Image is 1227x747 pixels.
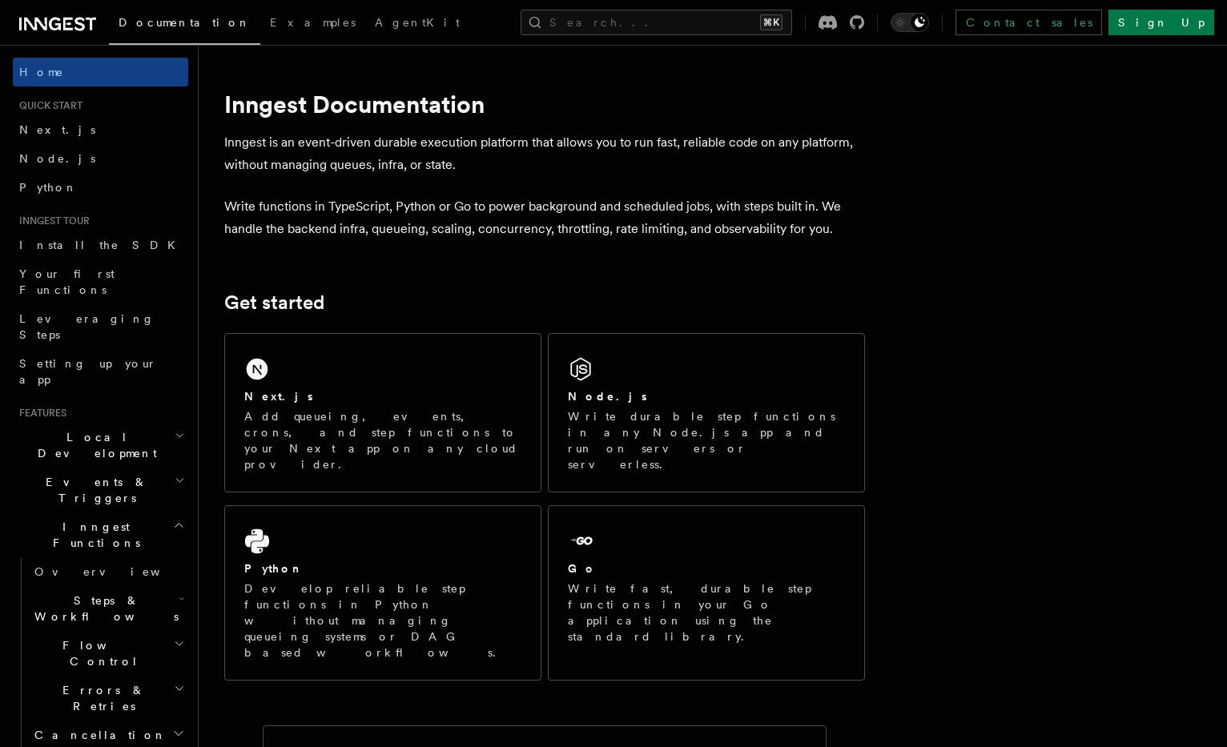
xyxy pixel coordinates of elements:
p: Write fast, durable step functions in your Go application using the standard library. [568,580,845,645]
a: Documentation [109,5,260,45]
a: Node.js [13,144,188,173]
h2: Next.js [244,388,313,404]
kbd: ⌘K [760,14,782,30]
a: Overview [28,557,188,586]
a: GoWrite fast, durable step functions in your Go application using the standard library. [548,505,865,681]
span: Events & Triggers [13,474,175,506]
a: Contact sales [955,10,1102,35]
h2: Python [244,560,304,576]
a: Examples [260,5,365,43]
span: Python [19,181,78,194]
a: Home [13,58,188,86]
a: Your first Functions [13,259,188,304]
span: Errors & Retries [28,682,174,714]
button: Toggle dark mode [891,13,929,32]
span: Node.js [19,152,95,165]
p: Inngest is an event-driven durable execution platform that allows you to run fast, reliable code ... [224,131,865,176]
h2: Node.js [568,388,647,404]
span: Local Development [13,429,175,461]
p: Add queueing, events, crons, and step functions to your Next app on any cloud provider. [244,408,521,472]
a: Sign Up [1108,10,1214,35]
button: Events & Triggers [13,468,188,512]
a: Install the SDK [13,231,188,259]
span: Home [19,64,64,80]
span: Features [13,407,66,420]
span: Examples [270,16,356,29]
a: Next.jsAdd queueing, events, crons, and step functions to your Next app on any cloud provider. [224,333,541,492]
span: Inngest Functions [13,519,173,551]
a: Python [13,173,188,202]
p: Write durable step functions in any Node.js app and run on servers or serverless. [568,408,845,472]
button: Errors & Retries [28,676,188,721]
button: Steps & Workflows [28,586,188,631]
span: Next.js [19,123,95,136]
h1: Inngest Documentation [224,90,865,118]
p: Develop reliable step functions in Python without managing queueing systems or DAG based workflows. [244,580,521,661]
button: Flow Control [28,631,188,676]
a: Leveraging Steps [13,304,188,349]
a: Setting up your app [13,349,188,394]
span: Install the SDK [19,239,185,251]
a: Get started [224,291,324,314]
span: Inngest tour [13,215,90,227]
h2: Go [568,560,597,576]
a: Node.jsWrite durable step functions in any Node.js app and run on servers or serverless. [548,333,865,492]
button: Local Development [13,423,188,468]
span: Documentation [119,16,251,29]
span: Overview [34,565,199,578]
span: Quick start [13,99,82,112]
button: Inngest Functions [13,512,188,557]
a: PythonDevelop reliable step functions in Python without managing queueing systems or DAG based wo... [224,505,541,681]
span: Leveraging Steps [19,312,155,341]
span: Cancellation [28,727,167,743]
p: Write functions in TypeScript, Python or Go to power background and scheduled jobs, with steps bu... [224,195,865,240]
span: Flow Control [28,637,174,669]
span: AgentKit [375,16,460,29]
span: Setting up your app [19,357,157,386]
a: AgentKit [365,5,469,43]
a: Next.js [13,115,188,144]
button: Search...⌘K [521,10,792,35]
span: Your first Functions [19,267,115,296]
span: Steps & Workflows [28,592,179,625]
